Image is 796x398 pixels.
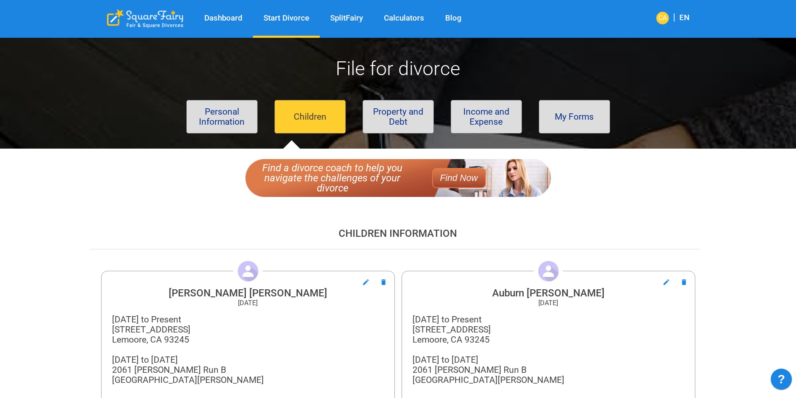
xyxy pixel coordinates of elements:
[194,13,253,23] a: Dashboard
[656,12,669,24] div: CA
[767,364,796,398] iframe: JSD widget
[363,100,434,134] button: Property and Debt
[679,13,689,24] div: EN
[412,298,684,308] div: [DATE]
[112,298,384,308] div: [DATE]
[253,13,320,23] a: Start Divorce
[254,163,411,193] p: Find a divorce coach to help you navigate the challenges of your divorce
[274,100,346,134] button: Children
[107,9,183,28] div: SquareFairy Logo
[432,168,486,188] button: Find Now
[539,100,610,134] button: My Forms
[412,288,684,298] div: Auburn [PERSON_NAME]
[538,261,559,282] img: Profile Icon
[112,288,384,298] div: [PERSON_NAME] [PERSON_NAME]
[237,261,258,282] img: Profile Icon
[97,38,699,78] div: File for divorce
[669,12,679,22] span: |
[186,100,258,134] button: Personal Information
[112,314,384,395] div: [DATE] to Present [STREET_ADDRESS] Lemoore, CA 93245 [DATE] to [DATE] 2061 [PERSON_NAME] Run B [G...
[451,100,522,134] button: Income and Expense
[412,314,684,395] div: [DATE] to Present [STREET_ADDRESS] Lemoore, CA 93245 [DATE] to [DATE] 2061 [PERSON_NAME] Run B [G...
[373,13,435,23] a: Calculators
[148,228,649,238] div: Children Information
[320,13,373,23] a: SplitFairy
[435,13,472,23] a: Blog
